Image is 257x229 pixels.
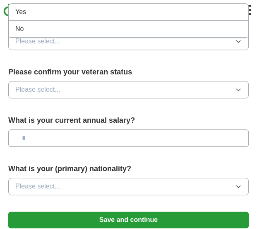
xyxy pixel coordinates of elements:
[15,85,60,95] span: Please select...
[15,7,26,17] span: Yes
[8,178,249,195] button: Please select...
[3,3,53,17] img: Adzuna logo
[235,1,254,19] button: Toggle main navigation menu
[8,81,249,98] button: Please select...
[8,115,249,126] label: What is your current annual salary?
[15,24,24,34] span: No
[8,33,249,50] button: Please select...
[8,212,249,228] button: Save and continue
[8,67,249,78] label: Please confirm your veteran status
[15,36,60,46] span: Please select...
[15,181,60,191] span: Please select...
[8,163,249,174] label: What is your (primary) nationality?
